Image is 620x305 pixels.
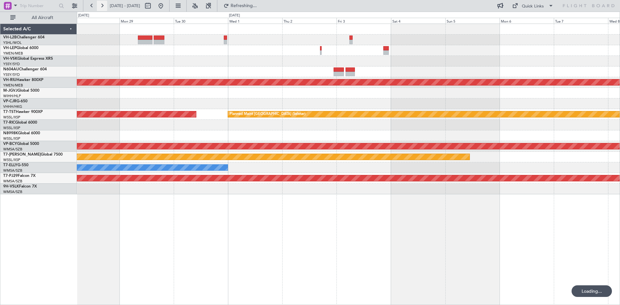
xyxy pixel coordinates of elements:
[3,110,16,114] span: T7-TST
[110,3,140,9] span: [DATE] - [DATE]
[3,78,16,82] span: VH-RIU
[3,121,37,125] a: T7-RICGlobal 6000
[174,18,228,24] div: Tue 30
[3,115,20,120] a: WSSL/XSP
[119,18,174,24] div: Mon 29
[3,62,20,66] a: YSSY/SYD
[65,18,119,24] div: Sun 28
[3,67,47,71] a: N604AUChallenger 604
[3,153,63,157] a: T7-[PERSON_NAME]Global 7500
[3,189,22,194] a: WMSA/SZB
[221,1,259,11] button: Refreshing...
[572,285,612,297] div: Loading...
[3,131,40,135] a: N8998KGlobal 6000
[3,67,19,71] span: N604AU
[3,57,53,61] a: VH-VSKGlobal Express XRS
[3,36,17,39] span: VH-L2B
[500,18,554,24] div: Mon 6
[3,57,17,61] span: VH-VSK
[3,136,20,141] a: WSSL/XSP
[3,78,43,82] a: VH-RIUHawker 800XP
[3,142,17,146] span: VP-BCY
[230,4,257,8] span: Refreshing...
[3,40,22,45] a: YSHL/WOL
[3,163,17,167] span: T7-ELLY
[3,72,20,77] a: YSSY/SYD
[509,1,557,11] button: Quick Links
[3,99,16,103] span: VP-CJR
[17,15,68,20] span: All Aircraft
[78,13,89,18] div: [DATE]
[3,36,45,39] a: VH-L2BChallenger 604
[230,109,305,119] div: Planned Maint [GEOGRAPHIC_DATA] (Seletar)
[3,99,27,103] a: VP-CJRG-650
[7,13,70,23] button: All Aircraft
[3,110,43,114] a: T7-TSTHawker 900XP
[3,94,21,98] a: WIHH/HLP
[3,147,22,152] a: WMSA/SZB
[20,1,57,11] input: Trip Number
[3,185,19,188] span: 9H-VSLK
[3,46,38,50] a: VH-LEPGlobal 6000
[3,142,39,146] a: VP-BCYGlobal 5000
[3,126,20,130] a: WSSL/XSP
[554,18,608,24] div: Tue 7
[522,3,544,10] div: Quick Links
[3,174,36,178] a: T7-PJ29Falcon 7X
[3,185,37,188] a: 9H-VSLKFalcon 7X
[3,83,23,88] a: YMEN/MEB
[3,168,22,173] a: WMSA/SZB
[3,46,16,50] span: VH-LEP
[3,179,22,184] a: WMSA/SZB
[228,18,282,24] div: Wed 1
[3,158,20,162] a: WSSL/XSP
[391,18,445,24] div: Sat 4
[3,121,15,125] span: T7-RIC
[3,89,39,93] a: M-JGVJGlobal 5000
[3,163,28,167] a: T7-ELLYG-550
[3,153,41,157] span: T7-[PERSON_NAME]
[3,131,18,135] span: N8998K
[3,51,23,56] a: YMEN/MEB
[3,104,22,109] a: VHHH/HKG
[3,89,17,93] span: M-JGVJ
[229,13,240,18] div: [DATE]
[336,18,391,24] div: Fri 3
[445,18,500,24] div: Sun 5
[282,18,336,24] div: Thu 2
[3,174,18,178] span: T7-PJ29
